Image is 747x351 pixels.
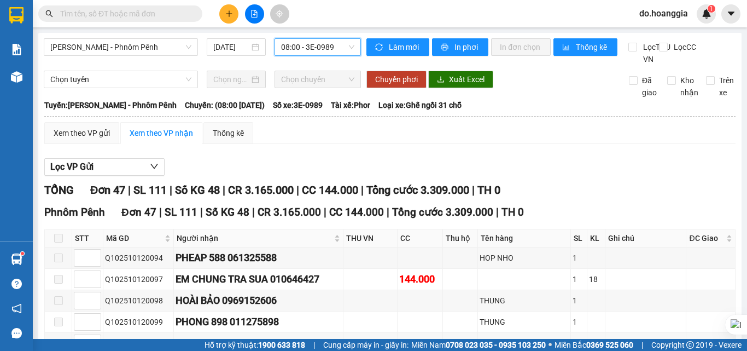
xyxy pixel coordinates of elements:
[170,183,172,197] span: |
[105,252,172,264] div: Q102510120094
[392,206,493,218] span: Tổng cước 3.309.000
[631,7,697,20] span: do.hoanggia
[258,341,305,349] strong: 1900 633 818
[121,206,156,218] span: Đơn 47
[128,183,131,197] span: |
[443,229,478,248] th: Thu hộ
[150,162,159,171] span: down
[366,183,469,197] span: Tổng cước 3.309.000
[159,206,162,218] span: |
[228,183,294,197] span: CR 3.165.000
[331,99,370,111] span: Tài xế: Phor
[726,9,736,19] span: caret-down
[366,71,427,88] button: Chuyển phơi
[576,41,609,53] span: Thống kê
[200,206,203,218] span: |
[106,232,162,244] span: Mã GD
[361,183,364,197] span: |
[165,206,197,218] span: SL 111
[323,339,408,351] span: Cung cấp máy in - giấy in:
[571,229,588,248] th: SL
[54,127,110,139] div: Xem theo VP gửi
[548,343,552,347] span: ⚪️
[573,316,586,328] div: 1
[398,229,442,248] th: CC
[496,206,499,218] span: |
[176,314,341,330] div: PHONG 898 011275898
[366,38,429,56] button: syncLàm mới
[702,9,711,19] img: icon-new-feature
[411,339,546,351] span: Miền Nam
[250,10,258,18] span: file-add
[480,252,569,264] div: HOP NHO
[428,71,493,88] button: downloadXuất Excel
[501,206,524,218] span: TH 0
[472,183,475,197] span: |
[223,183,225,197] span: |
[44,158,165,176] button: Lọc VP Gửi
[72,229,103,248] th: STT
[709,5,713,13] span: 1
[11,254,22,265] img: warehouse-icon
[245,4,264,24] button: file-add
[676,74,703,99] span: Kho nhận
[389,41,421,53] span: Làm mới
[11,44,22,55] img: solution-icon
[11,328,22,338] span: message
[375,43,384,52] span: sync
[105,273,172,285] div: Q102510120097
[213,41,249,53] input: 13/10/2025
[686,341,694,349] span: copyright
[573,273,586,285] div: 1
[270,4,289,24] button: aim
[50,39,191,55] span: Hồ Chí Minh - Phnôm Pênh
[105,316,172,328] div: Q102510120099
[708,5,715,13] sup: 1
[213,127,244,139] div: Thống kê
[21,252,24,255] sup: 1
[586,341,633,349] strong: 0369 525 060
[432,38,488,56] button: printerIn phơi
[9,7,24,24] img: logo-vxr
[573,252,586,264] div: 1
[605,229,687,248] th: Ghi chú
[44,101,177,110] b: Tuyến: [PERSON_NAME] - Phnôm Pênh
[276,10,283,18] span: aim
[639,41,672,65] span: Lọc THU VN
[185,99,265,111] span: Chuyến: (08:00 [DATE])
[689,232,723,244] span: ĐC Giao
[219,4,238,24] button: plus
[176,336,341,351] div: 098259992
[573,295,586,307] div: 1
[50,160,94,174] span: Lọc VP Gửi
[296,183,299,197] span: |
[480,337,569,349] div: CUC DEN
[176,272,341,287] div: EM CHUNG TRA SUA 010646427
[449,73,485,85] span: Xuất Excel
[103,269,174,290] td: Q102510120097
[273,99,323,111] span: Số xe: 3E-0989
[378,99,462,111] span: Loại xe: Ghế ngồi 31 chỗ
[90,183,125,197] span: Đơn 47
[281,71,354,88] span: Chọn chuyến
[213,73,249,85] input: Chọn ngày
[387,206,389,218] span: |
[258,206,321,218] span: CR 3.165.000
[225,10,233,18] span: plus
[105,295,172,307] div: Q102510120098
[638,74,661,99] span: Đã giao
[103,248,174,269] td: Q102510120094
[477,183,500,197] span: TH 0
[205,339,305,351] span: Hỗ trợ kỹ thuật:
[60,8,189,20] input: Tìm tên, số ĐT hoặc mã đơn
[45,10,53,18] span: search
[553,38,617,56] button: bar-chartThống kê
[130,127,193,139] div: Xem theo VP nhận
[133,183,167,197] span: SL 111
[446,341,546,349] strong: 0708 023 035 - 0935 103 250
[11,303,22,314] span: notification
[587,229,605,248] th: KL
[437,76,445,84] span: download
[103,290,174,312] td: Q102510120098
[721,4,740,24] button: caret-down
